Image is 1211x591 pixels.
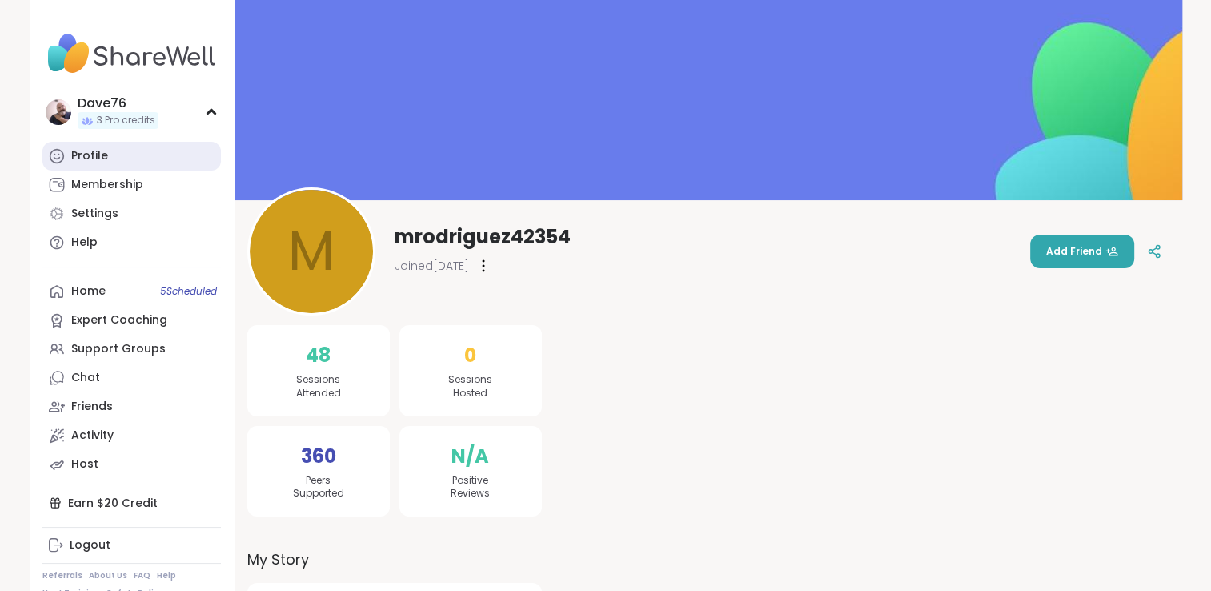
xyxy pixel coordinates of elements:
div: Settings [71,206,118,222]
div: Dave76 [78,94,158,112]
span: mrodriguez42354 [395,224,571,250]
div: Support Groups [71,341,166,357]
img: Dave76 [46,99,71,125]
span: Positive Reviews [451,474,490,501]
a: Settings [42,199,221,228]
button: Add Friend [1030,235,1134,268]
span: Sessions Attended [296,373,341,400]
div: Activity [71,428,114,444]
a: Expert Coaching [42,306,221,335]
div: Chat [71,370,100,386]
a: Chat [42,364,221,392]
div: Profile [71,148,108,164]
div: Friends [71,399,113,415]
img: ShareWell Nav Logo [42,26,221,82]
div: Home [71,283,106,300]
a: Activity [42,421,221,450]
div: Host [71,456,98,472]
span: Peers Supported [293,474,344,501]
span: Joined [DATE] [395,258,469,274]
a: Membership [42,171,221,199]
span: N/A [451,442,489,471]
a: Referrals [42,570,82,581]
a: Profile [42,142,221,171]
div: Expert Coaching [71,312,167,328]
div: Membership [71,177,143,193]
span: 0 [464,341,476,370]
span: 360 [301,442,336,471]
span: 3 Pro credits [97,114,155,127]
span: 5 Scheduled [160,285,217,298]
a: Help [157,570,176,581]
a: Host [42,450,221,479]
div: Help [71,235,98,251]
label: My Story [247,549,542,570]
a: Friends [42,392,221,421]
div: Logout [70,537,110,553]
span: 48 [306,341,331,370]
a: Home5Scheduled [42,277,221,306]
a: Logout [42,531,221,560]
a: FAQ [134,570,150,581]
span: Sessions Hosted [448,373,492,400]
a: About Us [89,570,127,581]
a: Support Groups [42,335,221,364]
div: Earn $20 Credit [42,488,221,517]
a: Help [42,228,221,257]
span: m [288,211,335,292]
span: Add Friend [1046,244,1118,259]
